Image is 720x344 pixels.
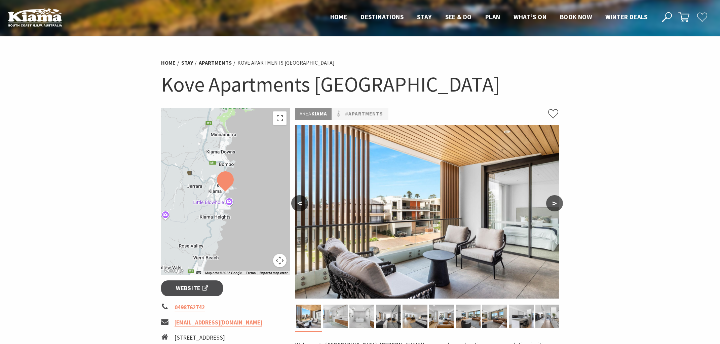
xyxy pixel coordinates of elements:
[161,71,559,98] h1: Kove Apartments [GEOGRAPHIC_DATA]
[361,13,404,21] span: Destinations
[246,271,256,275] a: Terms (opens in new tab)
[273,254,287,267] button: Map camera controls
[295,108,332,120] p: Kiama
[345,110,383,118] a: #Apartments
[445,13,472,21] span: See & Do
[163,267,185,275] img: Google
[205,271,242,275] span: Map data ©2025 Google
[196,271,201,275] button: Keyboard shortcuts
[417,13,432,21] span: Stay
[260,271,288,275] a: Report a map error
[163,267,185,275] a: Open this area in Google Maps (opens a new window)
[560,13,592,21] span: Book now
[485,13,500,21] span: Plan
[199,59,232,66] a: Apartments
[291,195,308,211] button: <
[237,59,335,67] li: Kove Apartments [GEOGRAPHIC_DATA]
[161,59,176,66] a: Home
[300,110,311,117] span: Area
[273,111,287,125] button: Toggle fullscreen view
[161,280,223,296] a: Website
[546,195,563,211] button: >
[605,13,647,21] span: Winter Deals
[175,319,262,326] a: [EMAIL_ADDRESS][DOMAIN_NAME]
[181,59,193,66] a: Stay
[8,8,62,27] img: Kiama Logo
[324,12,654,23] nav: Main Menu
[176,284,208,293] span: Website
[330,13,347,21] span: Home
[175,333,240,342] li: [STREET_ADDRESS]
[514,13,546,21] span: What’s On
[175,304,205,311] a: 0498762742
